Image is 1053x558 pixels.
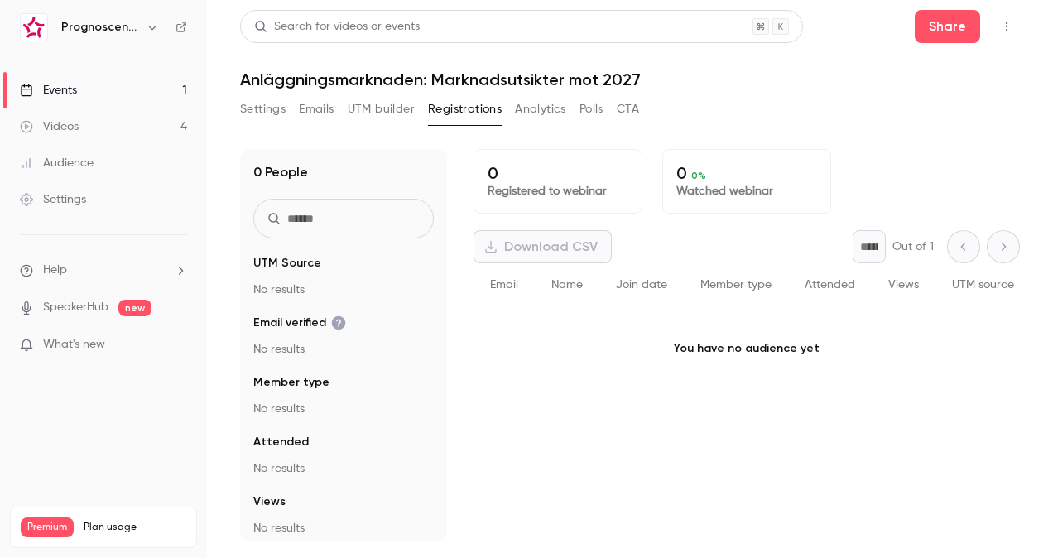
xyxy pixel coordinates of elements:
h1: Anläggningsmarknaden: Marknadsutsikter mot 2027 [240,70,1020,89]
span: Join date [616,279,667,291]
p: Registered to webinar [488,183,628,200]
span: UTM source [952,279,1014,291]
div: Videos [20,118,79,135]
div: Events [20,82,77,99]
span: Member type [700,279,772,291]
button: Emails [299,96,334,123]
span: 0 % [691,170,706,181]
button: Polls [579,96,603,123]
span: Attended [253,434,309,450]
p: 0 [676,163,817,183]
p: No results [253,281,434,298]
div: Search for videos or events [254,18,420,36]
span: new [118,300,151,316]
span: Name [551,279,583,291]
h1: 0 People [253,162,308,182]
span: Plan usage [84,521,186,534]
span: Email [490,279,518,291]
span: Views [253,493,286,510]
button: Settings [240,96,286,123]
p: No results [253,401,434,417]
span: Premium [21,517,74,537]
button: UTM builder [348,96,415,123]
h6: Prognoscentret | Powered by Hubexo [61,19,139,36]
span: What's new [43,336,105,354]
a: SpeakerHub [43,299,108,316]
div: Audience [20,155,94,171]
p: No results [253,520,434,536]
img: Prognoscentret | Powered by Hubexo [21,14,47,41]
div: Settings [20,191,86,208]
span: Member type [253,374,329,391]
span: Views [888,279,919,291]
p: Watched webinar [676,183,817,200]
span: Email verified [253,315,346,331]
p: You have no audience yet [474,307,1020,390]
span: Attended [805,279,855,291]
li: help-dropdown-opener [20,262,187,279]
span: UTM Source [253,255,321,272]
p: No results [253,460,434,477]
button: Analytics [515,96,566,123]
p: 0 [488,163,628,183]
button: Share [915,10,980,43]
button: Registrations [428,96,502,123]
span: Help [43,262,67,279]
p: No results [253,341,434,358]
button: CTA [617,96,639,123]
p: Out of 1 [892,238,934,255]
